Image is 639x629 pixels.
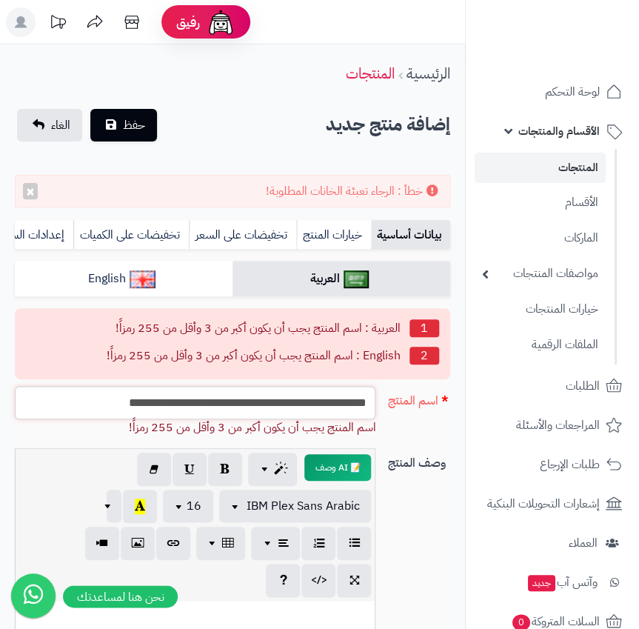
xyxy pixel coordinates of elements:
[475,222,606,254] a: الماركات
[475,525,630,561] a: العملاء
[15,419,375,436] div: اسم المنتج يجب أن يكون أكبر من 3 وأقل من 255 رمزاً!
[516,415,600,436] span: المراجعات والأسئلة
[26,344,439,367] li: English : اسم المنتج يجب أن يكون أكبر من 3 وأقل من 255 رمزاً!
[232,261,450,297] a: العربية
[15,261,232,297] a: English
[17,109,82,142] a: الغاء
[545,81,600,102] span: لوحة التحكم
[526,572,598,593] span: وآتس آب
[39,7,76,41] a: تحديثات المنصة
[540,454,600,475] span: طلبات الإرجاع
[187,497,201,515] span: 16
[475,407,630,443] a: المراجعات والأسئلة
[528,575,555,591] span: جديد
[475,486,630,522] a: إشعارات التحويلات البنكية
[73,220,189,250] a: تخفيضات على الكميات
[304,454,371,481] button: 📝 AI وصف
[475,293,606,325] a: خيارات المنتجات
[518,121,600,142] span: الأقسام والمنتجات
[569,533,598,553] span: العملاء
[407,62,450,84] a: الرئيسية
[381,448,456,472] label: وصف المنتج
[26,316,439,340] li: العربية : اسم المنتج يجب أن يكون أكبر من 3 وأقل من 255 رمزاً!
[246,497,359,515] span: IBM Plex Sans Arabic
[189,220,296,250] a: تخفيضات على السعر
[206,7,235,37] img: ai-face.png
[381,386,456,410] label: اسم المنتج
[475,258,606,290] a: مواصفات المنتجات
[475,447,630,482] a: طلبات الإرجاع
[90,109,157,142] button: حفظ
[566,376,600,396] span: الطلبات
[163,490,213,522] button: 16
[475,565,630,600] a: وآتس آبجديد
[475,329,606,361] a: الملفات الرقمية
[219,490,371,522] button: IBM Plex Sans Arabic
[123,116,145,134] span: حفظ
[475,187,606,219] a: الأقسام
[130,270,155,288] img: English
[15,175,450,208] div: خطأ : الرجاء تعبئة الخانات المطلوبة!
[346,62,395,84] a: المنتجات
[344,270,369,288] img: العربية
[51,116,70,134] span: الغاء
[487,493,600,514] span: إشعارات التحويلات البنكية
[23,183,38,199] button: ×
[475,368,630,404] a: الطلبات
[475,153,606,183] a: المنتجات
[296,220,371,250] a: خيارات المنتج
[371,220,450,250] a: بيانات أساسية
[326,110,450,140] h2: إضافة منتج جديد
[176,13,200,31] span: رفيق
[475,74,630,110] a: لوحة التحكم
